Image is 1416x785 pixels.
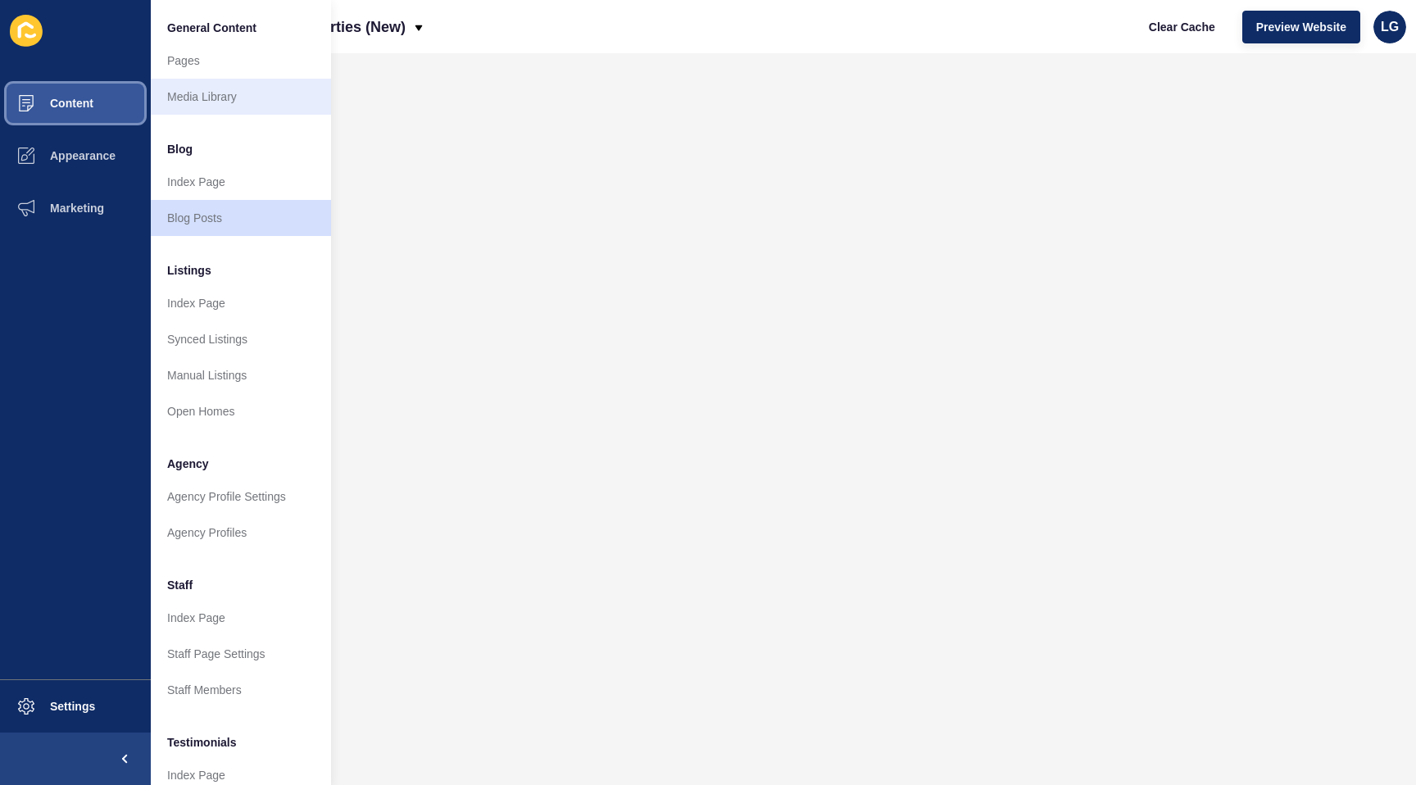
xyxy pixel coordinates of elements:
a: Staff Members [151,672,331,708]
a: Index Page [151,600,331,636]
button: Clear Cache [1135,11,1229,43]
a: Manual Listings [151,357,331,393]
a: Staff Page Settings [151,636,331,672]
span: Blog [167,141,193,157]
a: Index Page [151,164,331,200]
span: General Content [167,20,256,36]
a: Agency Profile Settings [151,479,331,515]
a: Blog Posts [151,200,331,236]
a: Agency Profiles [151,515,331,551]
span: Listings [167,262,211,279]
a: Synced Listings [151,321,331,357]
span: Clear Cache [1149,19,1215,35]
a: Media Library [151,79,331,115]
a: Open Homes [151,393,331,429]
span: Agency [167,456,209,472]
button: Preview Website [1242,11,1360,43]
a: Pages [151,43,331,79]
span: Preview Website [1256,19,1346,35]
span: Testimonials [167,734,237,751]
a: Index Page [151,285,331,321]
span: Staff [167,577,193,593]
span: LG [1381,19,1399,35]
